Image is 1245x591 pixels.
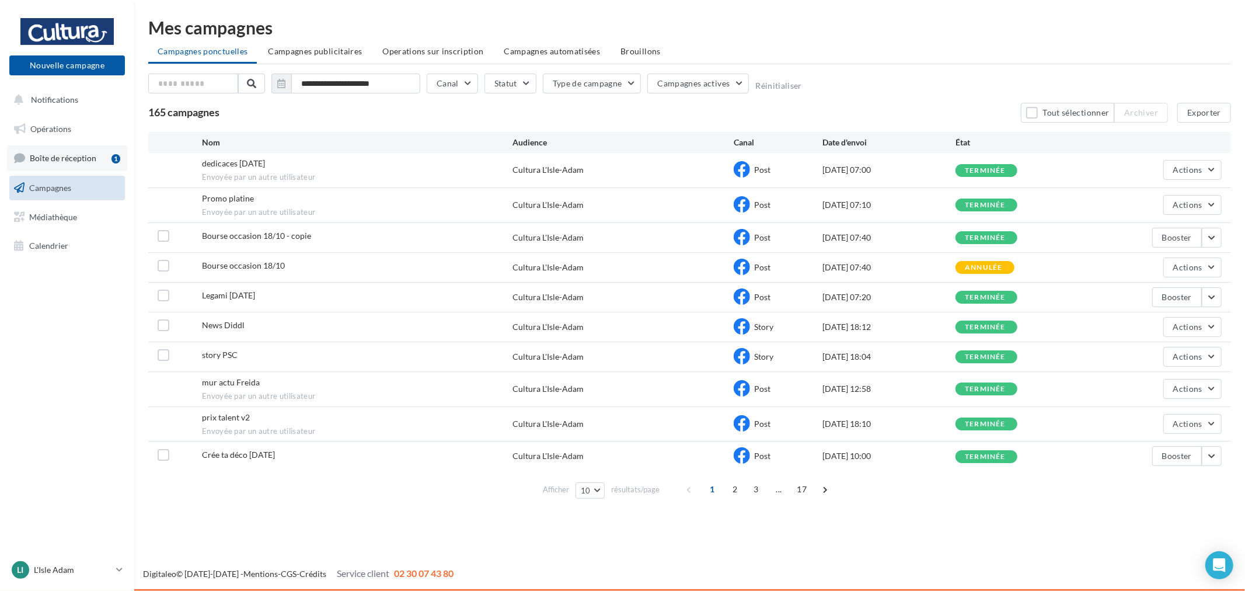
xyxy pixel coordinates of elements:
[512,418,584,430] div: Cultura L'Isle-Adam
[202,350,238,360] span: story PSC
[822,199,955,211] div: [DATE] 07:10
[754,352,773,361] span: Story
[1177,103,1231,123] button: Exporter
[822,232,955,244] div: [DATE] 07:40
[243,569,278,579] a: Mentions
[543,74,641,93] button: Type de campagne
[1173,165,1202,175] span: Actions
[202,412,250,422] span: prix talent v2
[1163,379,1222,399] button: Actions
[512,164,584,176] div: Cultura L'Isle-Adam
[965,294,1006,301] div: terminée
[955,137,1089,148] div: État
[581,486,591,495] span: 10
[512,262,584,273] div: Cultura L'Isle-Adam
[7,205,127,230] a: Médiathèque
[202,231,311,241] span: Bourse occasion 18/10 - copie
[822,383,955,395] div: [DATE] 12:58
[822,137,955,148] div: Date d'envoi
[1021,103,1114,123] button: Tout sélectionner
[7,145,127,171] a: Boîte de réception1
[29,241,68,251] span: Calendrier
[822,321,955,333] div: [DATE] 18:12
[512,137,734,148] div: Audience
[1163,258,1222,277] button: Actions
[1152,228,1202,248] button: Booster
[1163,347,1222,367] button: Actions
[18,564,24,576] span: LI
[755,81,802,91] button: Réinitialiser
[747,480,765,499] span: 3
[1114,103,1168,123] button: Archiver
[394,568,454,579] span: 02 30 07 43 80
[30,153,96,163] span: Boîte de réception
[734,137,822,148] div: Canal
[611,484,660,495] span: résultats/page
[543,484,569,495] span: Afficher
[148,106,219,119] span: 165 campagnes
[1173,352,1202,361] span: Actions
[7,88,123,112] button: Notifications
[754,165,770,175] span: Post
[143,569,454,579] span: © [DATE]-[DATE] - - -
[9,55,125,75] button: Nouvelle campagne
[202,377,260,387] span: mur actu Freida
[822,418,955,430] div: [DATE] 18:10
[202,450,275,460] span: Crée ta déco Halloween
[148,19,1231,36] div: Mes campagnes
[754,322,773,332] span: Story
[965,453,1006,461] div: terminée
[703,480,721,499] span: 1
[202,158,265,168] span: dedicaces 18/10/2025
[965,167,1006,175] div: terminée
[647,74,749,93] button: Campagnes actives
[1152,287,1202,307] button: Booster
[754,200,770,210] span: Post
[9,559,125,581] a: LI L'Isle Adam
[657,78,730,88] span: Campagnes actives
[965,385,1006,393] div: terminée
[1163,317,1222,337] button: Actions
[382,46,483,56] span: Operations sur inscription
[512,450,584,462] div: Cultura L'Isle-Adam
[1173,384,1202,394] span: Actions
[7,117,127,141] a: Opérations
[202,193,254,203] span: Promo platine
[792,480,811,499] span: 17
[30,124,71,134] span: Opérations
[202,290,255,300] span: Legami Halloween
[822,351,955,363] div: [DATE] 18:04
[504,46,601,56] span: Campagnes automatisées
[202,172,512,183] span: Envoyée par un autre utilisateur
[1173,262,1202,272] span: Actions
[620,46,661,56] span: Brouillons
[965,201,1006,209] div: terminée
[754,262,770,272] span: Post
[512,351,584,363] div: Cultura L'Isle-Adam
[512,383,584,395] div: Cultura L'Isle-Adam
[769,480,788,499] span: ...
[965,264,1002,272] div: annulée
[965,324,1006,331] div: terminée
[1173,200,1202,210] span: Actions
[337,568,389,579] span: Service client
[202,426,512,437] span: Envoyée par un autre utilisateur
[143,569,176,579] a: Digitaleo
[512,321,584,333] div: Cultura L'Isle-Adam
[7,176,127,200] a: Campagnes
[822,450,955,462] div: [DATE] 10:00
[202,260,285,270] span: Bourse occasion 18/10
[822,262,955,273] div: [DATE] 07:40
[1163,160,1222,180] button: Actions
[965,353,1006,361] div: terminée
[29,211,77,221] span: Médiathèque
[576,482,605,499] button: 10
[1173,419,1202,429] span: Actions
[34,564,111,576] p: L'Isle Adam
[268,46,362,56] span: Campagnes publicitaires
[484,74,536,93] button: Statut
[111,154,120,164] div: 1
[427,74,478,93] button: Canal
[1173,322,1202,332] span: Actions
[202,320,245,330] span: News Diddl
